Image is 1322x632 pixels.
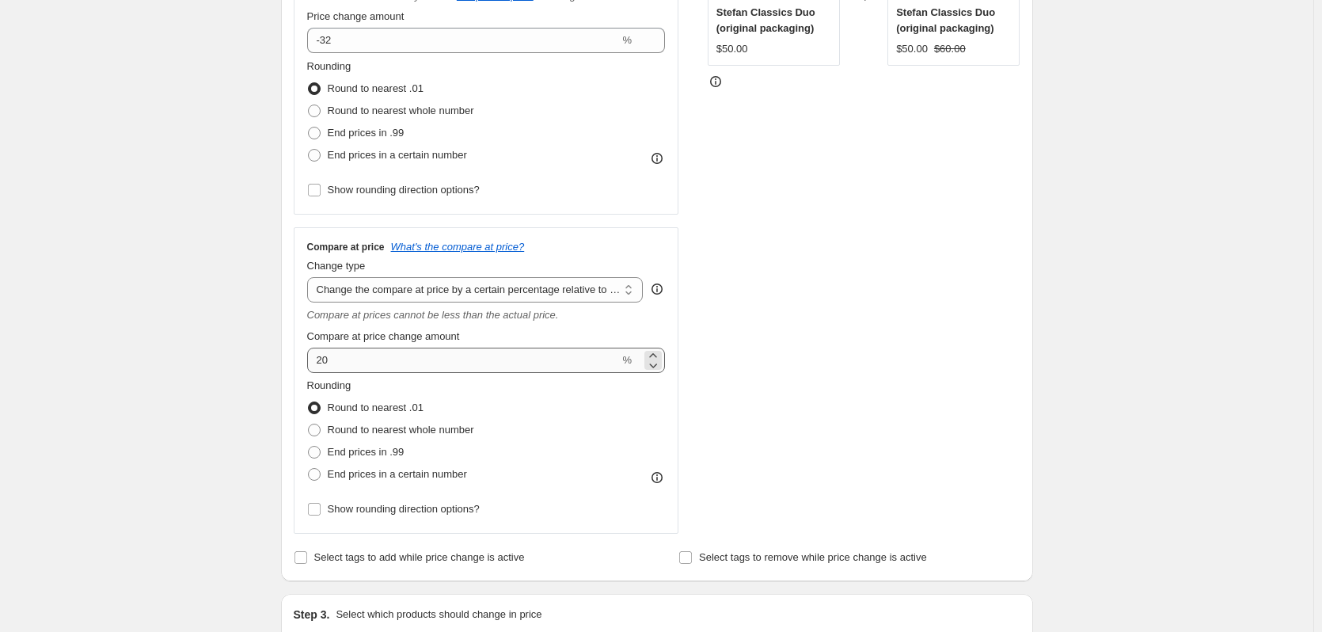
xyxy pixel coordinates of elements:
[307,348,620,373] input: 20
[307,10,405,22] span: Price change amount
[328,402,424,413] span: Round to nearest .01
[328,82,424,94] span: Round to nearest .01
[328,446,405,458] span: End prices in .99
[307,28,620,53] input: -20
[328,105,474,116] span: Round to nearest whole number
[307,260,366,272] span: Change type
[307,309,559,321] i: Compare at prices cannot be less than the actual price.
[307,330,460,342] span: Compare at price change amount
[307,60,351,72] span: Rounding
[336,607,541,622] p: Select which products should change in price
[622,34,632,46] span: %
[307,241,385,253] h3: Compare at price
[896,6,995,34] span: Stefan Classics Duo (original packaging)
[391,241,525,253] button: What's the compare at price?
[328,424,474,436] span: Round to nearest whole number
[328,468,467,480] span: End prices in a certain number
[328,127,405,139] span: End prices in .99
[328,503,480,515] span: Show rounding direction options?
[896,41,928,57] div: $50.00
[307,379,351,391] span: Rounding
[716,6,815,34] span: Stefan Classics Duo (original packaging)
[934,41,966,57] strike: $60.00
[622,354,632,366] span: %
[294,607,330,622] h2: Step 3.
[699,551,927,563] span: Select tags to remove while price change is active
[328,149,467,161] span: End prices in a certain number
[716,41,748,57] div: $50.00
[314,551,525,563] span: Select tags to add while price change is active
[649,281,665,297] div: help
[328,184,480,196] span: Show rounding direction options?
